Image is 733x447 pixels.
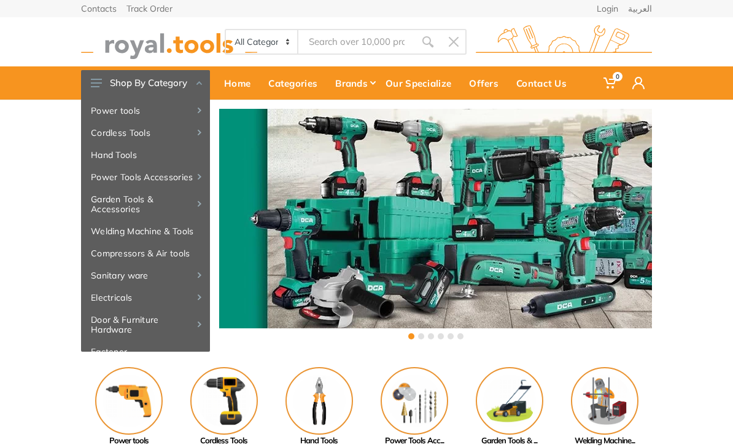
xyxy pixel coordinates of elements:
[81,220,210,242] a: Welding Machine & Tools
[476,25,652,59] img: royal.tools Logo
[176,435,271,447] div: Cordless Tools
[219,70,263,96] div: Home
[176,367,271,447] a: Cordless Tools
[190,367,258,435] img: Royal - Cordless Tools
[628,4,652,13] a: العربية
[81,122,210,144] a: Cordless Tools
[271,367,366,447] a: Hand Tools
[81,287,210,309] a: Electricals
[226,30,298,53] select: Category
[463,66,511,100] a: Offers
[81,144,210,166] a: Hand Tools
[81,341,210,363] a: Fastener
[366,367,462,447] a: Power Tools Acc...
[557,367,652,447] a: Welding Machine...
[597,4,618,13] a: Login
[81,264,210,287] a: Sanitary ware
[81,367,176,447] a: Power tools
[81,25,257,59] img: royal.tools Logo
[81,188,210,220] a: Garden Tools & Accessories
[380,66,463,100] a: Our Specialize
[81,309,210,341] a: Door & Furniture Hardware
[463,70,511,96] div: Offers
[380,70,463,96] div: Our Specialize
[462,435,557,447] div: Garden Tools & ...
[462,367,557,447] a: Garden Tools & ...
[511,70,579,96] div: Contact Us
[263,66,330,100] a: Categories
[613,72,622,81] span: 0
[271,435,366,447] div: Hand Tools
[263,70,330,96] div: Categories
[285,367,353,435] img: Royal - Hand Tools
[366,435,462,447] div: Power Tools Acc...
[381,367,448,435] img: Royal - Power Tools Accessories
[571,367,638,435] img: Royal - Welding Machine & Tools
[81,100,210,122] a: Power tools
[476,367,543,435] img: Royal - Garden Tools & Accessories
[596,66,625,100] a: 0
[81,242,210,264] a: Compressors & Air tools
[330,70,380,96] div: Brands
[81,435,176,447] div: Power tools
[81,166,210,188] a: Power Tools Accessories
[557,435,652,447] div: Welding Machine...
[81,70,210,96] button: Shop By Category
[298,29,415,55] input: Site search
[95,367,163,435] img: Royal - Power tools
[81,4,117,13] a: Contacts
[511,66,579,100] a: Contact Us
[219,66,263,100] a: Home
[126,4,173,13] a: Track Order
